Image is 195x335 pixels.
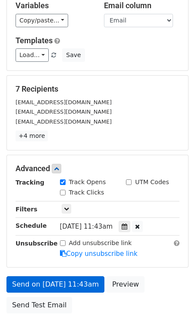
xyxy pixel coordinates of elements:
[16,36,53,45] a: Templates
[16,14,68,27] a: Copy/paste...
[16,206,38,213] strong: Filters
[69,239,132,248] label: Add unsubscribe link
[16,48,49,62] a: Load...
[135,178,169,187] label: UTM Codes
[60,223,113,230] span: [DATE] 11:43am
[16,179,44,186] strong: Tracking
[16,99,112,105] small: [EMAIL_ADDRESS][DOMAIN_NAME]
[60,250,138,258] a: Copy unsubscribe link
[69,178,106,187] label: Track Opens
[152,294,195,335] iframe: Chat Widget
[6,276,104,293] a: Send on [DATE] 11:43am
[104,1,179,10] h5: Email column
[16,108,112,115] small: [EMAIL_ADDRESS][DOMAIN_NAME]
[16,1,91,10] h5: Variables
[16,118,112,125] small: [EMAIL_ADDRESS][DOMAIN_NAME]
[69,188,104,197] label: Track Clicks
[16,222,47,229] strong: Schedule
[16,164,179,173] h5: Advanced
[62,48,85,62] button: Save
[107,276,145,293] a: Preview
[6,297,72,313] a: Send Test Email
[16,240,58,247] strong: Unsubscribe
[16,84,179,94] h5: 7 Recipients
[16,131,48,141] a: +4 more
